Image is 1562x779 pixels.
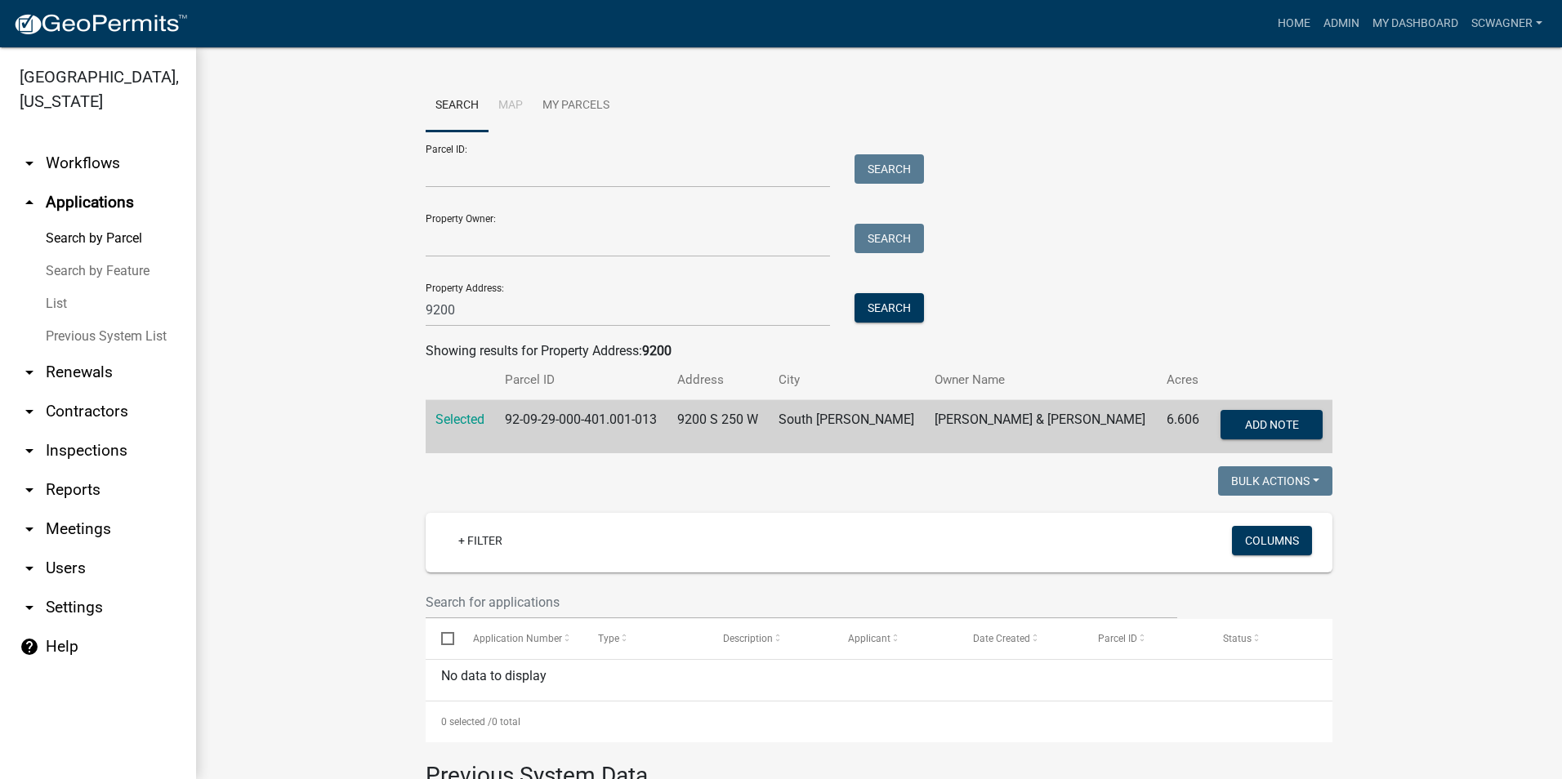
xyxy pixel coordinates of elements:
[441,716,492,728] span: 0 selected /
[832,619,957,658] datatable-header-cell: Applicant
[426,619,457,658] datatable-header-cell: Select
[667,400,769,454] td: 9200 S 250 W
[642,343,672,358] strong: 9200
[533,80,619,132] a: My Parcels
[1207,619,1332,658] datatable-header-cell: Status
[855,154,924,184] button: Search
[855,224,924,253] button: Search
[20,154,39,173] i: arrow_drop_down
[769,400,925,454] td: South [PERSON_NAME]
[20,519,39,539] i: arrow_drop_down
[457,619,582,658] datatable-header-cell: Application Number
[426,660,1332,701] div: No data to display
[769,361,925,399] th: City
[20,441,39,461] i: arrow_drop_down
[426,341,1332,361] div: Showing results for Property Address:
[20,363,39,382] i: arrow_drop_down
[20,193,39,212] i: arrow_drop_up
[1244,418,1298,431] span: Add Note
[1218,466,1332,496] button: Bulk Actions
[925,361,1157,399] th: Owner Name
[1317,8,1366,39] a: Admin
[1098,633,1137,644] span: Parcel ID
[426,701,1332,742] div: 0 total
[667,361,769,399] th: Address
[435,412,484,427] a: Selected
[20,598,39,617] i: arrow_drop_down
[426,585,1177,619] input: Search for applications
[1223,633,1252,644] span: Status
[1271,8,1317,39] a: Home
[848,633,890,644] span: Applicant
[855,293,924,323] button: Search
[445,526,515,555] a: + Filter
[20,559,39,578] i: arrow_drop_down
[1232,526,1312,555] button: Columns
[1366,8,1465,39] a: My Dashboard
[426,80,489,132] a: Search
[20,480,39,500] i: arrow_drop_down
[707,619,832,658] datatable-header-cell: Description
[20,402,39,421] i: arrow_drop_down
[1082,619,1207,658] datatable-header-cell: Parcel ID
[1157,361,1209,399] th: Acres
[598,633,619,644] span: Type
[495,400,668,454] td: 92-09-29-000-401.001-013
[973,633,1030,644] span: Date Created
[582,619,707,658] datatable-header-cell: Type
[473,633,562,644] span: Application Number
[1465,8,1549,39] a: scwagner
[925,400,1157,454] td: [PERSON_NAME] & [PERSON_NAME]
[495,361,668,399] th: Parcel ID
[20,637,39,657] i: help
[1157,400,1209,454] td: 6.606
[957,619,1082,658] datatable-header-cell: Date Created
[723,633,773,644] span: Description
[1221,410,1323,439] button: Add Note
